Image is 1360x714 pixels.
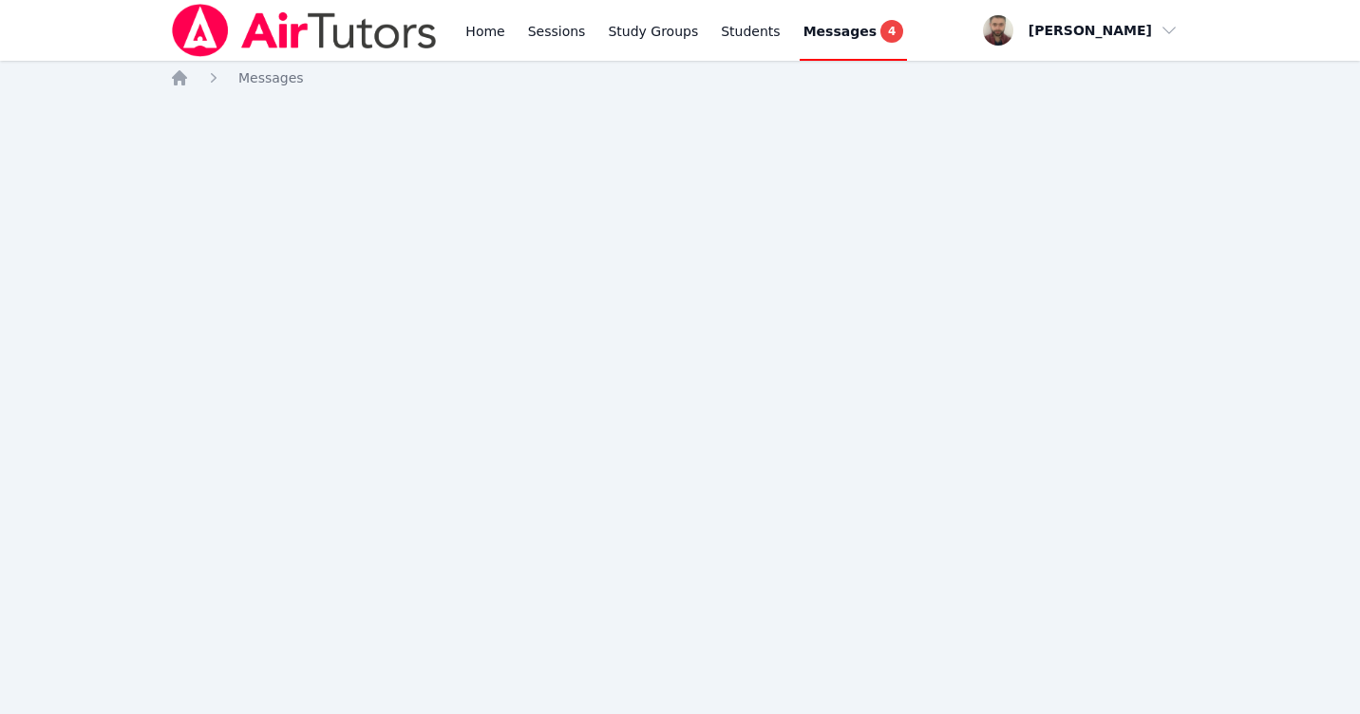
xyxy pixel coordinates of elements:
[238,70,304,85] span: Messages
[170,4,439,57] img: Air Tutors
[880,20,903,43] span: 4
[238,68,304,87] a: Messages
[803,22,877,41] span: Messages
[170,68,1190,87] nav: Breadcrumb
